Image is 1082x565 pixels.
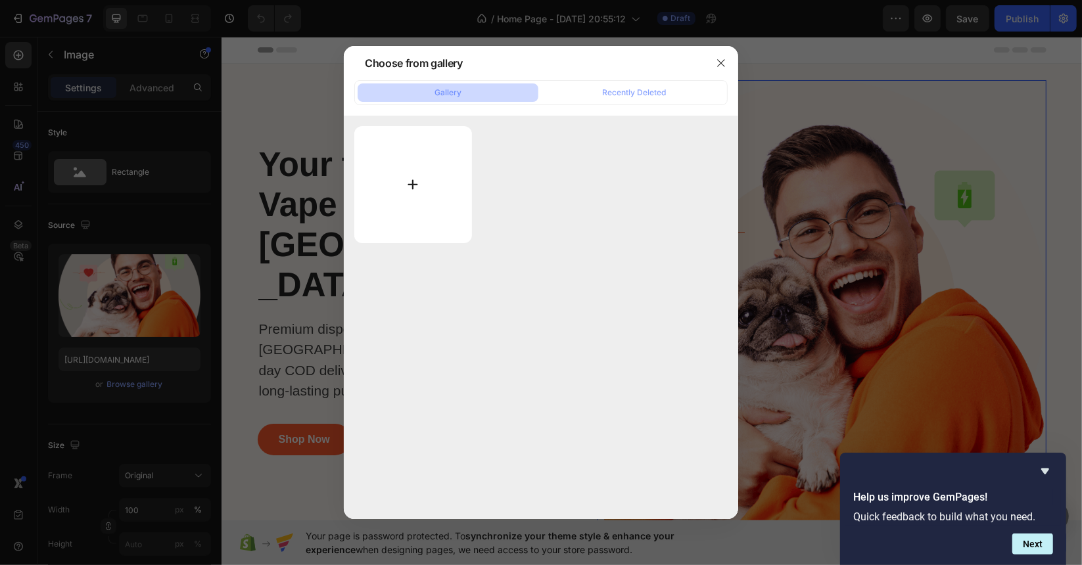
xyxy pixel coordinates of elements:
p: Shop Now [57,395,108,411]
button: <p>Shop Now</p> [36,387,129,418]
p: Quick feedback to build what you need. [853,510,1053,523]
p: Premium disposable vapes & pods in [GEOGRAPHIC_DATA]. Authentic brands, same-day COD delivery, re... [37,282,342,365]
button: Recently Deleted [544,83,724,102]
div: Help us improve GemPages! [853,463,1053,554]
div: Gallery [435,87,461,99]
strong: Your trusted Vape Shop in [GEOGRAPHIC_DATA] [37,109,278,267]
div: Recently Deleted [602,87,666,99]
img: Alt Image [376,43,825,492]
button: Hide survey [1037,463,1053,479]
div: Image [392,51,421,62]
button: Gallery [358,83,538,102]
div: Choose from gallery [365,55,463,71]
button: Next question [1012,533,1053,554]
h2: Help us improve GemPages! [853,489,1053,505]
